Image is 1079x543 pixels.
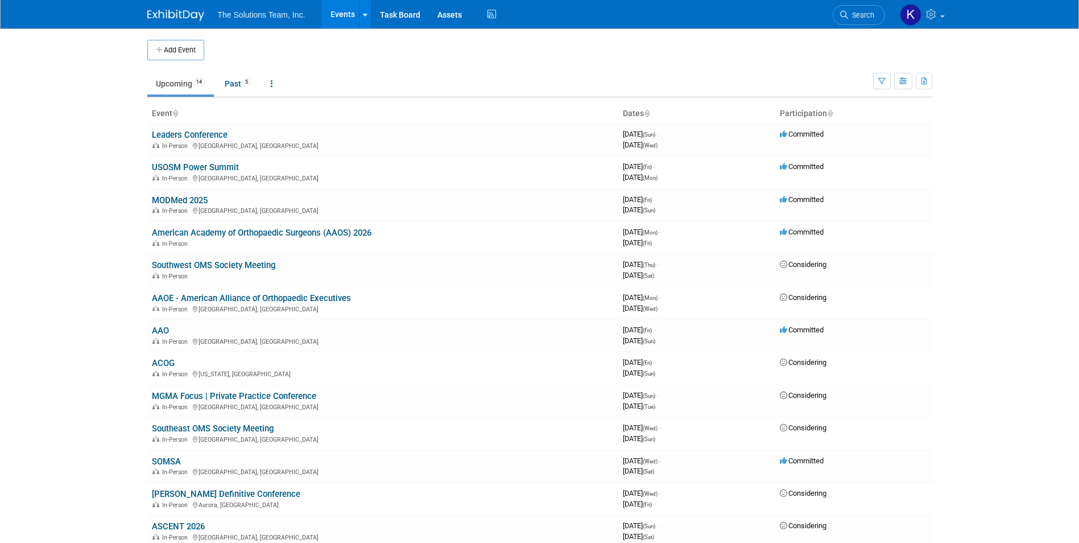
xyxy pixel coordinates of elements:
th: Dates [618,104,775,124]
span: In-Person [162,436,191,443]
span: Considering [780,489,826,497]
span: Committed [780,162,824,171]
span: - [654,326,655,334]
span: In-Person [162,273,191,280]
span: (Mon) [643,175,658,181]
a: Sort by Event Name [172,109,178,118]
a: Sort by Start Date [644,109,650,118]
span: [DATE] [623,304,658,312]
a: AAOE - American Alliance of Orthopaedic Executives [152,293,351,303]
span: In-Person [162,404,191,411]
a: Southwest OMS Society Meeting [152,260,275,270]
span: Search [848,11,874,19]
span: In-Person [162,534,191,541]
img: In-Person Event [152,436,159,442]
span: 14 [193,78,205,87]
span: (Sun) [643,207,655,213]
a: MGMA Focus | Private Practice Conference [152,391,316,401]
span: - [657,521,659,530]
span: [DATE] [623,391,659,400]
a: Past5 [216,73,260,94]
span: Committed [780,456,824,465]
span: [DATE] [623,130,659,138]
img: ExhibitDay [147,10,204,21]
img: In-Person Event [152,273,159,278]
span: Committed [780,326,824,334]
span: 5 [242,78,251,87]
span: [DATE] [623,521,659,530]
span: (Wed) [643,491,658,497]
span: Considering [780,293,826,302]
th: Event [147,104,618,124]
span: [DATE] [623,141,658,149]
span: - [659,293,661,302]
span: (Fri) [643,240,652,246]
img: In-Person Event [152,468,159,474]
div: [GEOGRAPHIC_DATA], [GEOGRAPHIC_DATA] [152,173,614,182]
div: [GEOGRAPHIC_DATA], [GEOGRAPHIC_DATA] [152,205,614,215]
span: - [659,228,661,236]
img: Kaelon Harris [900,4,921,26]
span: In-Person [162,142,191,150]
a: Sort by Participation Type [827,109,833,118]
img: In-Person Event [152,338,159,344]
img: In-Person Event [152,371,159,376]
span: (Sun) [643,131,655,138]
span: Considering [780,260,826,269]
span: (Sun) [643,436,655,442]
span: Committed [780,228,824,236]
span: [DATE] [623,434,655,443]
span: [DATE] [623,326,655,334]
span: - [659,423,661,432]
span: [DATE] [623,467,654,475]
span: (Sun) [643,371,655,377]
span: [DATE] [623,336,655,345]
span: - [654,358,655,367]
span: (Wed) [643,142,658,149]
span: In-Person [162,371,191,378]
a: American Academy of Orthopaedic Surgeons (AAOS) 2026 [152,228,371,238]
span: (Wed) [643,425,658,431]
span: [DATE] [623,260,659,269]
img: In-Person Event [152,207,159,213]
div: [GEOGRAPHIC_DATA], [GEOGRAPHIC_DATA] [152,402,614,411]
div: [GEOGRAPHIC_DATA], [GEOGRAPHIC_DATA] [152,467,614,476]
span: - [659,456,661,465]
span: In-Person [162,468,191,476]
span: (Fri) [643,164,652,170]
a: ACOG [152,358,175,368]
span: Considering [780,521,826,530]
a: ASCENT 2026 [152,521,205,532]
span: [DATE] [623,423,661,432]
span: [DATE] [623,228,661,236]
span: In-Person [162,240,191,248]
span: In-Person [162,501,191,509]
span: Considering [780,423,826,432]
span: [DATE] [623,456,661,465]
a: USOSM Power Summit [152,162,239,172]
span: [DATE] [623,238,652,247]
span: In-Person [162,175,191,182]
div: [GEOGRAPHIC_DATA], [GEOGRAPHIC_DATA] [152,532,614,541]
span: In-Person [162,338,191,345]
a: [PERSON_NAME] Definitive Conference [152,489,300,499]
span: (Fri) [643,501,652,508]
div: [GEOGRAPHIC_DATA], [GEOGRAPHIC_DATA] [152,141,614,150]
span: (Fri) [643,327,652,334]
img: In-Person Event [152,142,159,148]
div: [GEOGRAPHIC_DATA], [GEOGRAPHIC_DATA] [152,434,614,443]
span: Committed [780,130,824,138]
a: MODMed 2025 [152,195,208,205]
a: Upcoming14 [147,73,214,94]
span: (Sun) [643,393,655,399]
a: Southeast OMS Society Meeting [152,423,274,434]
span: Considering [780,358,826,367]
div: [GEOGRAPHIC_DATA], [GEOGRAPHIC_DATA] [152,336,614,345]
div: [GEOGRAPHIC_DATA], [GEOGRAPHIC_DATA] [152,304,614,313]
span: Committed [780,195,824,204]
span: (Mon) [643,295,658,301]
span: The Solutions Team, Inc. [218,10,305,19]
span: [DATE] [623,402,655,410]
span: Considering [780,391,826,400]
span: [DATE] [623,358,655,367]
